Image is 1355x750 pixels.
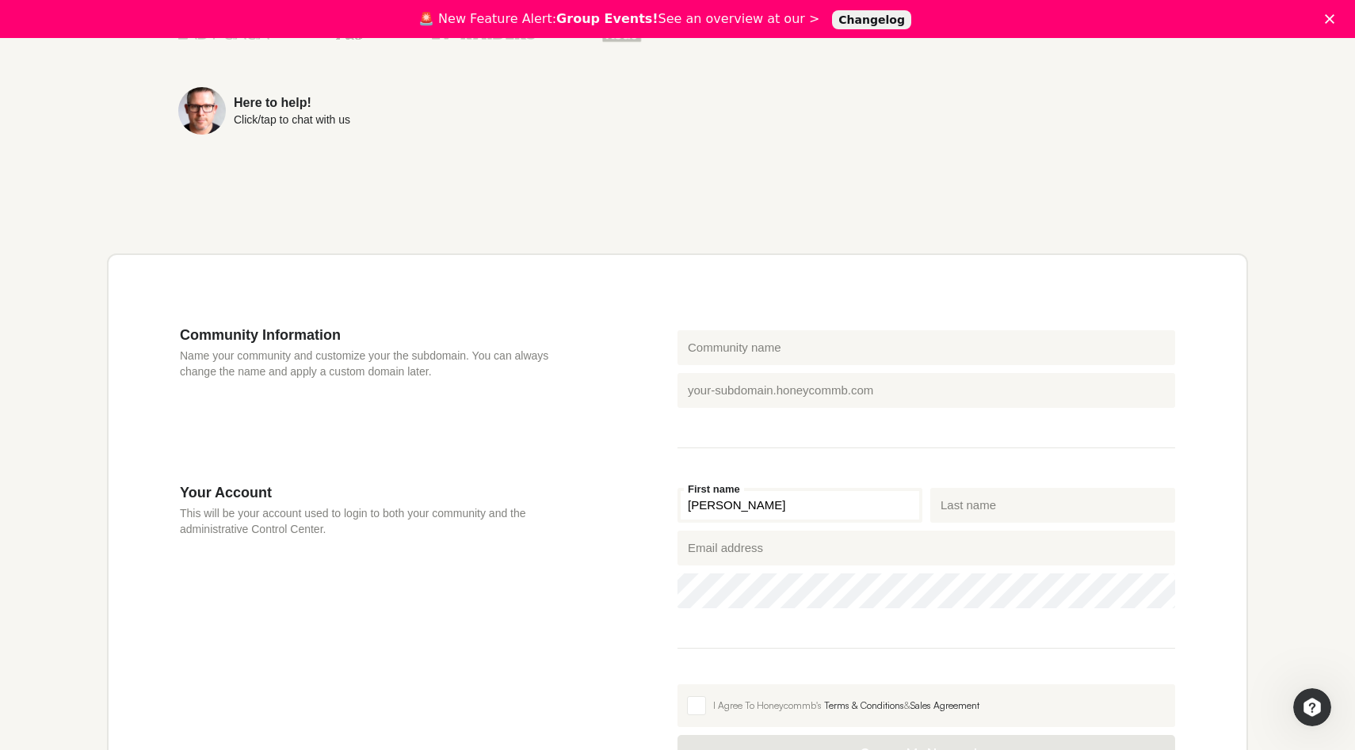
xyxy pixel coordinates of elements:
p: This will be your account used to login to both your community and the administrative Control Cen... [180,505,582,537]
input: First name [677,488,922,523]
div: Click/tap to chat with us [234,114,350,125]
h3: Your Account [180,484,582,501]
a: Changelog [832,10,911,29]
iframe: Intercom live chat [1293,688,1331,726]
input: Community name [677,330,1175,365]
a: Here to help!Click/tap to chat with us [178,87,642,135]
img: Sean [178,87,226,135]
div: I Agree To Honeycommb's & [713,699,1166,713]
div: Close [1325,14,1341,24]
input: your-subdomain.honeycommb.com [677,373,1175,408]
p: Name your community and customize your the subdomain. You can always change the name and apply a ... [180,348,582,379]
a: Sales Agreement [910,699,979,711]
p: Honeycommb: Getting started and what you get in 49 seconds [713,195,1177,206]
label: First name [684,484,744,494]
input: Email address [677,531,1175,565]
div: Here to help! [234,97,350,109]
b: Group Events! [556,11,658,26]
div: 🚨 New Feature Alert: See an overview at our > [418,11,819,27]
h3: Community Information [180,326,582,344]
a: Terms & Conditions [824,699,904,711]
input: Last name [930,488,1175,523]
